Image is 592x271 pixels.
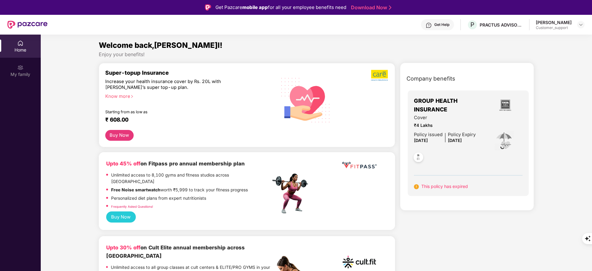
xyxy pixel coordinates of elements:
strong: mobile app [242,4,268,10]
div: ₹ 608.00 [105,116,265,124]
img: svg+xml;base64,PHN2ZyB4bWxucz0iaHR0cDovL3d3dy53My5vcmcvMjAwMC9zdmciIHdpZHRoPSIxNiIgaGVpZ2h0PSIxNi... [414,184,419,189]
div: [PERSON_NAME] [536,19,572,25]
p: Unlimited access to 8,100 gyms and fitness studios across [GEOGRAPHIC_DATA] [111,172,270,185]
img: svg+xml;base64,PHN2ZyBpZD0iRHJvcGRvd24tMzJ4MzIiIHhtbG5zPSJodHRwOi8vd3d3LnczLm9yZy8yMDAwL3N2ZyIgd2... [578,22,583,27]
img: b5dec4f62d2307b9de63beb79f102df3.png [371,69,389,81]
button: Buy Now [106,211,136,223]
div: PRACTUS ADVISORS PRIVATE LIMITED [480,22,523,28]
span: Welcome back,[PERSON_NAME]l! [99,41,223,50]
div: Know more [105,94,267,98]
span: right [130,95,134,98]
span: [DATE] [414,138,428,143]
div: Policy Expiry [448,131,476,138]
img: svg+xml;base64,PHN2ZyB4bWxucz0iaHR0cDovL3d3dy53My5vcmcvMjAwMC9zdmciIHhtbG5zOnhsaW5rPSJodHRwOi8vd3... [276,70,335,130]
p: Personalized diet plans from expert nutritionists [111,195,206,202]
img: fpp.png [270,172,314,215]
p: worth ₹5,999 to track your fitness progress [111,187,248,194]
span: This policy has expired [421,184,468,189]
div: Customer_support [536,25,572,30]
b: Upto 45% off [106,161,140,167]
div: Get Help [434,22,449,27]
div: Starting from as low as [105,110,244,114]
img: insurerLogo [497,97,514,114]
a: Frequently Asked Questions! [111,205,153,208]
img: svg+xml;base64,PHN2ZyBpZD0iSGVscC0zMngzMiIgeG1sbnM9Imh0dHA6Ly93d3cudzMub3JnLzIwMDAvc3ZnIiB3aWR0aD... [426,22,432,28]
div: Get Pazcare for all your employee benefits need [215,4,346,11]
b: on Cult Elite annual membership across [GEOGRAPHIC_DATA] [106,244,245,259]
img: Stroke [389,4,391,11]
img: svg+xml;base64,PHN2ZyB3aWR0aD0iMjAiIGhlaWdodD0iMjAiIHZpZXdCb3g9IjAgMCAyMCAyMCIgZmlsbD0ibm9uZSIgeG... [17,65,23,71]
img: Logo [205,4,211,10]
span: GROUP HEALTH INSURANCE [414,97,488,114]
img: svg+xml;base64,PHN2ZyB4bWxucz0iaHR0cDovL3d3dy53My5vcmcvMjAwMC9zdmciIHdpZHRoPSI0OC45NDMiIGhlaWdodD... [411,151,426,166]
div: Enjoy your benefits! [99,51,534,58]
img: svg+xml;base64,PHN2ZyBpZD0iSG9tZSIgeG1sbnM9Imh0dHA6Ly93d3cudzMub3JnLzIwMDAvc3ZnIiB3aWR0aD0iMjAiIG... [17,40,23,46]
img: icon [494,131,514,151]
div: Super-topup Insurance [105,69,271,76]
div: Policy issued [414,131,443,138]
b: on Fitpass pro annual membership plan [106,161,245,167]
span: P [470,21,474,28]
button: Buy Now [105,130,134,141]
span: ₹4 Lakhs [414,122,476,129]
span: Cover [414,114,476,121]
div: Increase your health insurance cover by Rs. 20L with [PERSON_NAME]’s super top-up plan. [105,79,244,91]
a: Download Now [351,4,390,11]
span: [DATE] [448,138,462,143]
span: Company benefits [406,74,455,83]
b: Upto 30% off [106,244,140,251]
strong: Free Noise smartwatch [111,187,161,192]
img: fppp.png [341,160,378,171]
img: New Pazcare Logo [7,21,48,29]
